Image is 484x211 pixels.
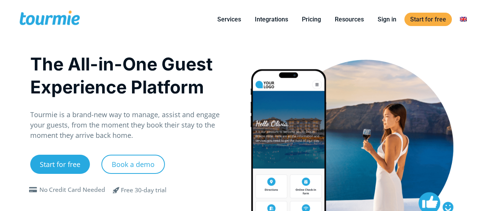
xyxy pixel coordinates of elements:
a: Resources [329,15,370,24]
a: Sign in [372,15,402,24]
span:  [107,185,125,195]
a: Services [212,15,247,24]
h1: The All-in-One Guest Experience Platform [30,52,234,98]
a: Start for free [404,13,452,26]
a: Integrations [249,15,294,24]
a: Pricing [296,15,327,24]
div: No Credit Card Needed [39,185,105,195]
a: Start for free [30,155,90,174]
span:  [27,187,39,193]
a: Book a demo [101,155,165,174]
div: Free 30-day trial [121,186,166,195]
p: Tourmie is a brand-new way to manage, assist and engage your guests, from the moment they book th... [30,110,234,141]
